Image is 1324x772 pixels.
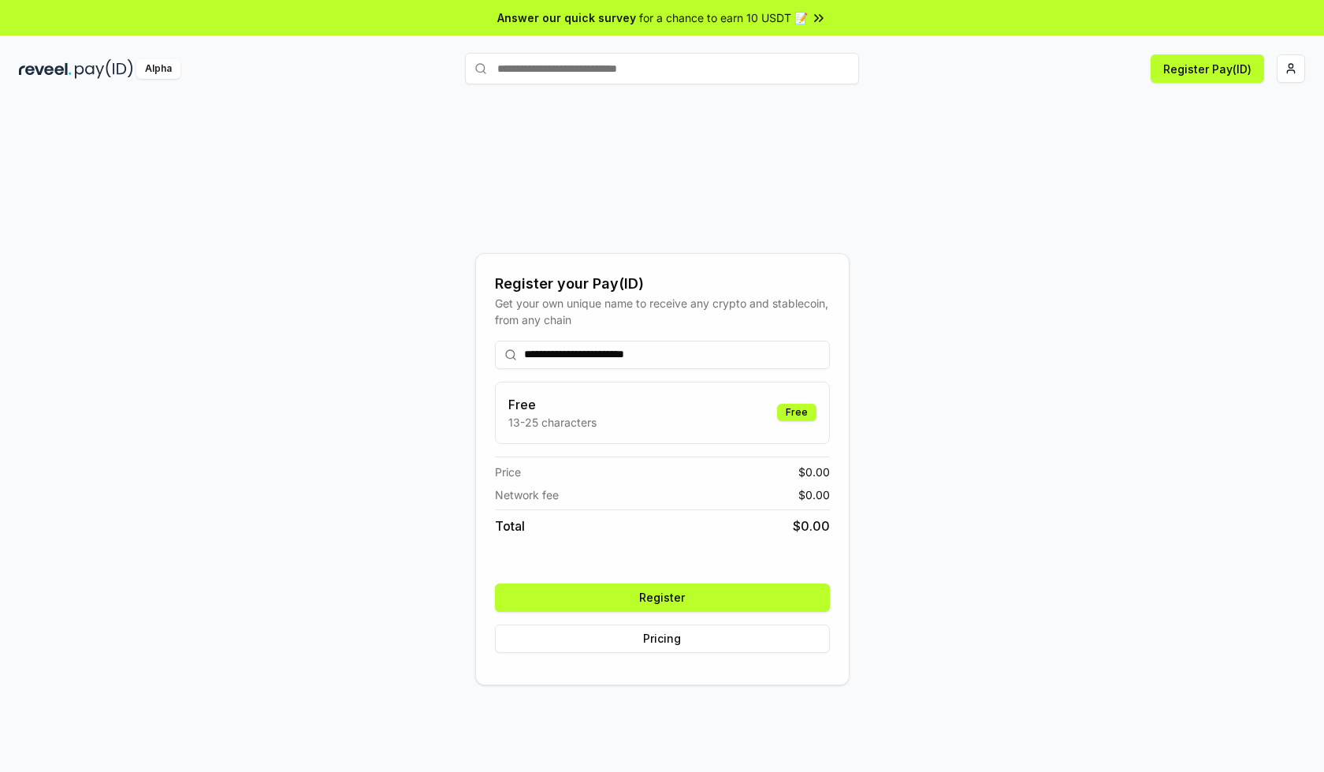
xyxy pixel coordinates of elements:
img: pay_id [75,59,133,79]
span: Total [495,517,525,535]
button: Pricing [495,625,830,653]
div: Free [777,404,816,421]
div: Register your Pay(ID) [495,273,830,295]
span: Network fee [495,487,559,503]
h3: Free [508,395,597,414]
span: Answer our quick survey [497,9,636,26]
img: reveel_dark [19,59,72,79]
span: $ 0.00 [793,517,830,535]
span: $ 0.00 [798,487,830,503]
span: Price [495,464,521,480]
div: Alpha [136,59,180,79]
p: 13-25 characters [508,414,597,431]
span: for a chance to earn 10 USDT 📝 [639,9,808,26]
button: Register [495,584,830,612]
span: $ 0.00 [798,464,830,480]
button: Register Pay(ID) [1151,54,1264,83]
div: Get your own unique name to receive any crypto and stablecoin, from any chain [495,295,830,328]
